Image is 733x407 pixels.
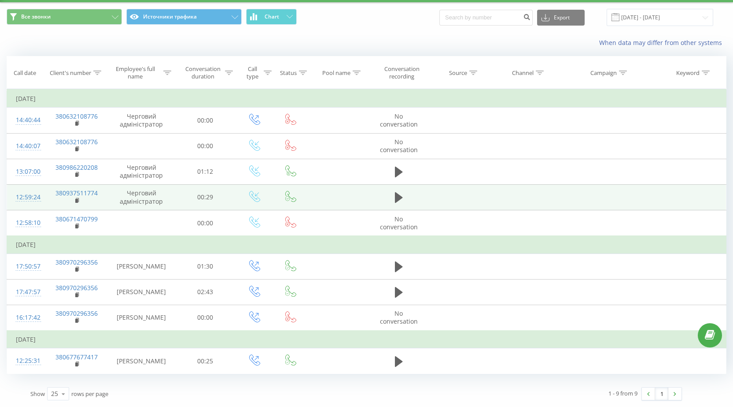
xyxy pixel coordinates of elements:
[55,189,98,197] a: 380937511774
[537,10,585,26] button: Export
[175,184,236,210] td: 00:29
[175,348,236,374] td: 00:25
[71,390,108,398] span: rows per page
[16,214,37,232] div: 12:58:10
[51,389,58,398] div: 25
[55,163,98,172] a: 380986220208
[7,9,122,25] button: Все звонки
[50,69,91,77] div: Client's number
[676,69,700,77] div: Keyword
[16,112,37,129] div: 14:40:44
[108,348,175,374] td: [PERSON_NAME]
[55,215,98,223] a: 380671470799
[16,352,37,370] div: 12:25:31
[55,353,98,361] a: 380677677417
[55,138,98,146] a: 380632108776
[243,65,261,80] div: Call type
[590,69,617,77] div: Campaign
[655,388,668,400] a: 1
[512,69,534,77] div: Channel
[21,13,51,20] span: Все звонки
[280,69,297,77] div: Status
[175,210,236,236] td: 00:00
[16,258,37,275] div: 17:50:57
[108,184,175,210] td: Черговий адміністратор
[322,69,350,77] div: Pool name
[380,112,418,128] span: No conversation
[55,258,98,266] a: 380970296356
[380,309,418,325] span: No conversation
[175,159,236,184] td: 01:12
[55,309,98,317] a: 380970296356
[55,284,98,292] a: 380970296356
[108,305,175,331] td: [PERSON_NAME]
[175,108,236,133] td: 00:00
[7,236,726,254] td: [DATE]
[380,138,418,154] span: No conversation
[265,14,279,20] span: Chart
[599,38,726,47] a: When data may differ from other systems
[126,9,242,25] button: Источники трафика
[175,305,236,331] td: 00:00
[55,112,98,120] a: 380632108776
[7,331,726,348] td: [DATE]
[380,215,418,231] span: No conversation
[449,69,467,77] div: Source
[14,69,36,77] div: Call date
[378,65,425,80] div: Conversation recording
[108,254,175,279] td: [PERSON_NAME]
[7,90,726,108] td: [DATE]
[108,279,175,305] td: [PERSON_NAME]
[183,65,223,80] div: Conversation duration
[16,284,37,301] div: 17:47:57
[16,163,37,180] div: 13:07:00
[175,133,236,159] td: 00:00
[175,254,236,279] td: 01:30
[30,390,45,398] span: Show
[16,138,37,155] div: 14:40:07
[439,10,533,26] input: Search by number
[175,279,236,305] td: 02:43
[108,108,175,133] td: Черговий адміністратор
[246,9,297,25] button: Chart
[608,389,637,398] div: 1 - 9 from 9
[16,189,37,206] div: 12:59:24
[110,65,161,80] div: Employee's full name
[16,309,37,326] div: 16:17:42
[108,159,175,184] td: Черговий адміністратор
